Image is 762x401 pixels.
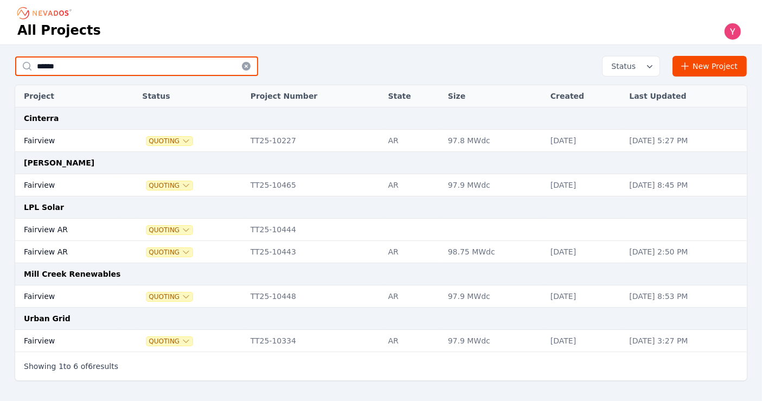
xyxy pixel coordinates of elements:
tr: Fairview ARQuotingTT25-10444 [15,219,747,241]
tr: FairviewQuotingTT25-10227AR97.8 MWdc[DATE][DATE] 5:27 PM [15,130,747,152]
td: AR [383,174,443,196]
td: 97.9 MWdc [443,330,545,352]
td: Urban Grid [15,308,747,330]
button: Quoting [146,226,193,234]
td: Fairview AR [15,219,118,241]
td: [DATE] 8:53 PM [624,285,747,308]
tr: FairviewQuotingTT25-10334AR97.9 MWdc[DATE][DATE] 3:27 PM [15,330,747,352]
td: Cinterra [15,107,747,130]
h1: All Projects [17,22,101,39]
p: Showing to of results [24,361,118,372]
td: [DATE] [545,330,624,352]
td: [DATE] [545,174,624,196]
td: LPL Solar [15,196,747,219]
td: AR [383,130,443,152]
td: [DATE] 8:45 PM [624,174,747,196]
td: AR [383,241,443,263]
a: New Project [673,56,747,77]
button: Quoting [146,292,193,301]
th: Last Updated [624,85,747,107]
span: Status [607,61,636,72]
td: TT25-10227 [245,130,383,152]
td: 97.9 MWdc [443,285,545,308]
td: Mill Creek Renewables [15,263,747,285]
td: TT25-10443 [245,241,383,263]
th: State [383,85,443,107]
tr: FairviewQuotingTT25-10448AR97.9 MWdc[DATE][DATE] 8:53 PM [15,285,747,308]
span: 6 [88,362,93,371]
th: Project Number [245,85,383,107]
td: [DATE] 3:27 PM [624,330,747,352]
td: [PERSON_NAME] [15,152,747,174]
button: Quoting [146,137,193,145]
td: AR [383,285,443,308]
button: Quoting [146,248,193,257]
button: Quoting [146,181,193,190]
button: Status [603,56,659,76]
nav: Breadcrumb [17,4,75,22]
td: [DATE] 2:50 PM [624,241,747,263]
td: Fairview [15,130,118,152]
td: TT25-10465 [245,174,383,196]
td: [DATE] 5:27 PM [624,130,747,152]
span: 6 [73,362,78,371]
td: 97.8 MWdc [443,130,545,152]
th: Size [443,85,545,107]
td: TT25-10334 [245,330,383,352]
td: Fairview [15,174,118,196]
td: AR [383,330,443,352]
button: Quoting [146,337,193,346]
th: Status [137,85,245,107]
td: TT25-10444 [245,219,383,241]
img: Yoni Bennett [724,23,741,40]
td: [DATE] [545,241,624,263]
td: Fairview [15,285,118,308]
th: Created [545,85,624,107]
td: [DATE] [545,130,624,152]
td: [DATE] [545,285,624,308]
td: Fairview [15,330,118,352]
td: Fairview AR [15,241,118,263]
tr: FairviewQuotingTT25-10465AR97.9 MWdc[DATE][DATE] 8:45 PM [15,174,747,196]
tr: Fairview ARQuotingTT25-10443AR98.75 MWdc[DATE][DATE] 2:50 PM [15,241,747,263]
td: 97.9 MWdc [443,174,545,196]
td: TT25-10448 [245,285,383,308]
th: Project [15,85,118,107]
span: 1 [59,362,63,371]
td: 98.75 MWdc [443,241,545,263]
